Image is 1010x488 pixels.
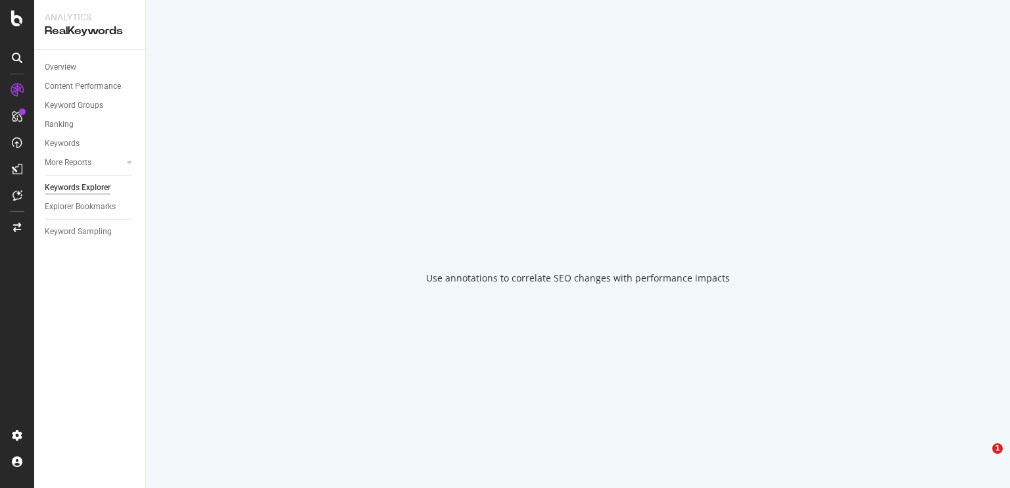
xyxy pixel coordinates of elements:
[531,203,625,251] div: animation
[45,99,103,112] div: Keyword Groups
[45,156,123,170] a: More Reports
[45,80,136,93] a: Content Performance
[45,181,110,195] div: Keywords Explorer
[45,137,80,151] div: Keywords
[45,200,136,214] a: Explorer Bookmarks
[426,272,730,285] div: Use annotations to correlate SEO changes with performance impacts
[992,443,1003,454] span: 1
[45,24,135,39] div: RealKeywords
[45,225,112,239] div: Keyword Sampling
[45,61,136,74] a: Overview
[45,200,116,214] div: Explorer Bookmarks
[45,118,74,132] div: Ranking
[45,181,136,195] a: Keywords Explorer
[45,118,136,132] a: Ranking
[45,61,76,74] div: Overview
[45,99,136,112] a: Keyword Groups
[45,80,121,93] div: Content Performance
[45,225,136,239] a: Keyword Sampling
[45,11,135,24] div: Analytics
[45,156,91,170] div: More Reports
[965,443,997,475] iframe: Intercom live chat
[45,137,136,151] a: Keywords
